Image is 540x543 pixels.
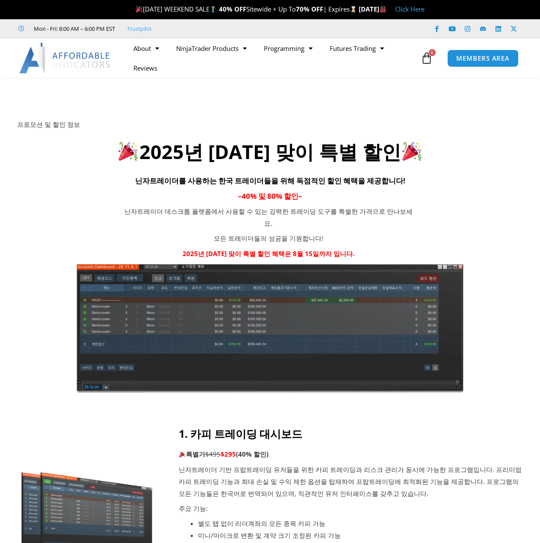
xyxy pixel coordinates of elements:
[321,38,392,58] a: Futures Trading
[395,5,425,13] a: Click Here
[127,24,152,34] a: Trustpilot
[179,451,186,457] img: 🎉
[179,464,523,500] p: 닌자트레이더 기반 프랍트레이딩 유저들을 위한 카피 트레이딩과 리스크 관리가 동시에 가능한 프로그램입니다. 프리미엄 카피 트레이딩 기능과 최대 손실 및 수익 제한 옵션을 탑재하...
[183,249,354,258] strong: 2025년 [DATE] 맞이 특별 할인 혜택은 8월 15일까지 입니다.
[198,530,523,542] li: 미니/마이크로 변환 및 계약 크기 조정된 카피 가능
[402,142,422,161] img: 🎉
[447,50,519,67] a: MEMBERS AREA
[205,450,221,458] span: $495
[221,450,236,458] span: $295
[210,6,216,12] img: 🏌️‍♂️
[238,191,242,201] span: –
[255,38,321,58] a: Programming
[456,55,510,62] span: MEMBERS AREA
[408,46,446,71] a: 0
[17,121,523,129] h6: 프로모션 및 할인 정보
[135,176,405,186] span: 닌자트레이더를 사용하는 한국 트레이더들을 위해 독점적인 할인 혜택을 제공합니다!
[19,43,111,74] img: LogoAI | Affordable Indicators – NinjaTrader
[350,6,357,12] img: ⌛
[179,503,523,515] p: 주요 기능:
[168,38,255,58] a: NinjaTrader Products
[75,263,465,393] img: KoreanTranslation | Affordable Indicators – NinjaTrader
[298,191,302,201] span: –
[242,191,298,201] span: 40% 및 80% 할인
[124,206,413,230] p: 닌자트레이더 데스크톱 플랫폼에서 사용할 수 있는 강력한 트레이딩 도구를 특별한 가격으로 만나보세요.
[125,38,168,58] a: About
[429,49,436,56] span: 0
[118,142,138,161] img: 🎉
[125,38,419,78] nav: Menu
[125,58,166,78] a: Reviews
[136,6,142,12] img: 🎉
[219,5,246,13] strong: 40% OFF
[198,518,523,530] li: 별도 탭 없이 리더계좌의 모든 종목 카피 가능
[179,450,205,458] strong: 특별가
[32,24,115,34] span: Mon - Fri: 8:00 AM – 6:00 PM EST
[17,139,523,165] h2: 2025년 [DATE] 맞이 특별 할인
[296,5,323,13] strong: 70% OFF
[236,450,269,458] b: (40% 할인)
[359,5,387,13] strong: [DATE]
[124,233,413,245] p: 모든 트레이더들의 성공을 기원합니다!
[380,6,386,12] img: 🏭
[134,5,358,13] span: [DATE] WEEKEND SALE Sitewide + Up To | Expires
[179,426,302,441] strong: 1. 카피 트레이딩 대시보드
